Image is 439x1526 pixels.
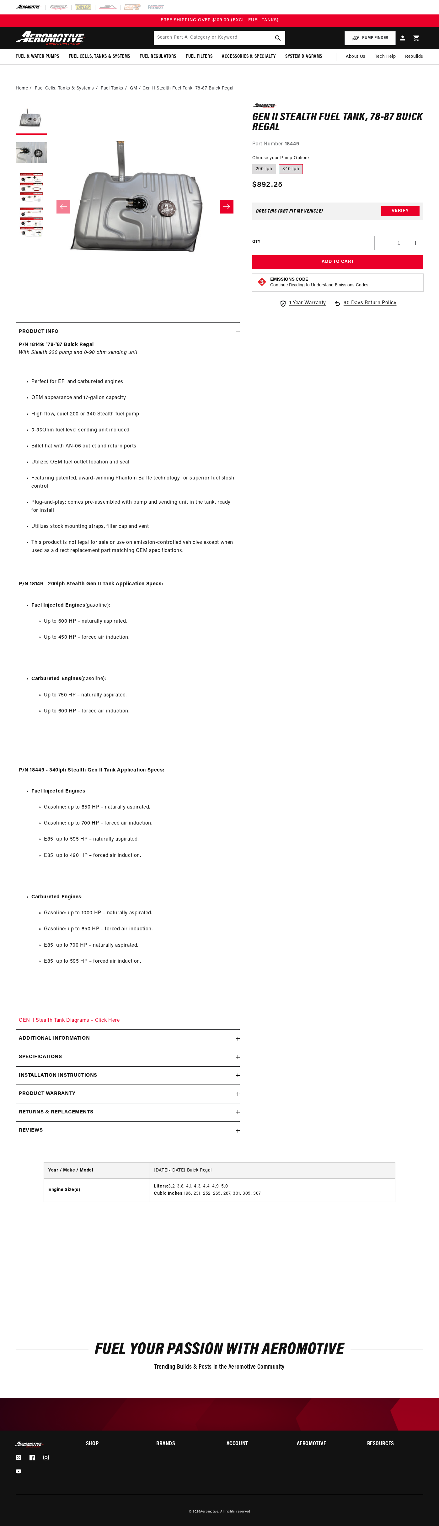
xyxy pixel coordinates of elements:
span: About Us [346,54,366,59]
button: search button [271,31,285,45]
small: © 2025 . [189,1510,219,1513]
strong: P/N 18449 - 340lph Stealth Gen II Tank Application Specs: [19,768,164,773]
li: E85: up to 490 HP – forced air induction. [44,852,237,860]
strong: Cubic Inches: [154,1191,184,1196]
summary: Tech Help [370,49,400,64]
summary: Product Info [16,323,240,341]
button: Load image 1 in gallery view [16,103,47,135]
strong: P/N 18149: '78-'87 Buick Regal [19,342,94,347]
strong: Liters: [154,1184,168,1189]
li: E85: up to 595 HP – naturally aspirated. [44,836,237,844]
span: Rebuilds [405,53,423,60]
li: Ohm fuel level sending unit included [31,426,237,435]
h2: Returns & replacements [19,1108,93,1117]
h2: Additional information [19,1035,90,1043]
strong: Fuel Injected Engines [31,603,85,608]
div: Part Number: [252,140,423,149]
media-gallery: Gallery Viewer [16,103,240,310]
summary: Product warranty [16,1085,240,1103]
li: Fuel Cells, Tanks & Systems [35,85,99,92]
li: Gasoline: up to 1000 HP – naturally aspirated. [44,909,237,917]
a: 1 Year Warranty [279,299,326,307]
label: QTY [252,239,260,245]
h1: Gen II Stealth Fuel Tank, 78-87 Buick Regal [252,113,423,133]
a: Fuel Tanks [101,85,123,92]
summary: System Diagrams [281,49,327,64]
button: Slide left [56,200,70,214]
li: This product is not legal for sale or use on emission-controlled vehicles except when used as a d... [31,539,237,555]
button: Emissions CodeContinue Reading to Understand Emissions Codes [270,277,368,288]
h2: Fuel Your Passion with Aeromotive [16,1342,423,1357]
th: Engine Size(s) [44,1179,149,1202]
li: : [31,893,237,991]
a: GM [130,85,137,92]
a: 90 Days Return Policy [334,299,397,314]
summary: Fuel Cells, Tanks & Systems [64,49,135,64]
li: Utilizes stock mounting straps, filler cap and vent [31,523,237,531]
strong: Emissions Code [270,277,308,282]
img: Aeromotive [13,31,92,46]
li: Perfect for EFI and carbureted engines [31,378,237,386]
span: 90 Days Return Policy [344,299,397,314]
li: E85: up to 700 HP – naturally aspirated. [44,942,237,950]
strong: Carbureted Engines [31,676,81,681]
img: Emissions code [257,277,267,287]
span: Tech Help [375,53,396,60]
summary: Fuel & Water Pumps [11,49,64,64]
a: Aeromotive [200,1510,218,1513]
li: Gasoline: up to 700 HP – forced air induction. [44,820,237,828]
th: Year / Make / Model [44,1163,149,1179]
li: Gen II Stealth Fuel Tank, 78-87 Buick Regal [142,85,233,92]
img: Aeromotive [13,1442,45,1448]
li: Up to 750 HP – naturally aspirated. [44,691,237,700]
li: Featuring patented, award-winning Phantom Baffle technology for superior fuel slosh control [31,474,237,490]
button: Slide right [220,200,233,214]
summary: Shop [86,1442,142,1447]
summary: Specifications [16,1048,240,1066]
strong: P/N 18149 - 200lph Stealth Gen II Tank Application Specs: [19,582,163,587]
span: Fuel Cells, Tanks & Systems [69,53,130,60]
li: Utilizes OEM fuel outlet location and seal [31,458,237,467]
a: About Us [341,49,370,64]
summary: Fuel Regulators [135,49,181,64]
p: Continue Reading to Understand Emissions Codes [270,283,368,288]
span: System Diagrams [285,53,322,60]
label: 340 lph [279,164,303,174]
summary: Installation Instructions [16,1067,240,1085]
nav: breadcrumbs [16,85,423,92]
span: Accessories & Specialty [222,53,276,60]
button: Load image 4 in gallery view [16,207,47,238]
em: 0-90 [31,428,42,433]
li: Gasoline: up to 850 HP – naturally aspirated. [44,804,237,812]
strong: Fuel Injected Engines [31,789,85,794]
li: Gasoline: up to 850 HP – forced air induction. [44,925,237,933]
legend: Choose your Pump Option: [252,155,309,161]
li: Up to 450 HP – forced air induction. [44,634,237,642]
summary: Aeromotive [297,1442,353,1447]
em: With Stealth 200 pump and 0-90 ohm sending unit [19,350,137,355]
li: Up to 600 HP – naturally aspirated. [44,618,237,626]
li: (gasoline): [31,602,237,667]
span: FREE SHIPPING OVER $109.00 (EXCL. FUEL TANKS) [161,18,279,23]
button: Load image 2 in gallery view [16,138,47,169]
td: [DATE]-[DATE] Buick Regal [149,1163,395,1179]
li: E85: up to 595 HP – forced air induction. [44,958,237,966]
span: Trending Builds & Posts in the Aeromotive Community [154,1364,285,1370]
label: 200 lph [252,164,276,174]
h2: Product Info [19,328,58,336]
span: Fuel & Water Pumps [16,53,59,60]
li: High flow, quiet 200 or 340 Stealth fuel pump [31,410,237,419]
span: $892.25 [252,179,282,191]
h2: Resources [367,1442,423,1447]
li: : [31,787,237,885]
div: Does This part fit My vehicle? [256,209,324,214]
h2: Brands [156,1442,212,1447]
span: Fuel Regulators [140,53,176,60]
a: Home [16,85,28,92]
span: Fuel Filters [186,53,212,60]
button: Verify [381,206,420,216]
strong: Carbureted Engines [31,895,81,900]
summary: Rebuilds [400,49,428,64]
h2: Specifications [19,1053,62,1061]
